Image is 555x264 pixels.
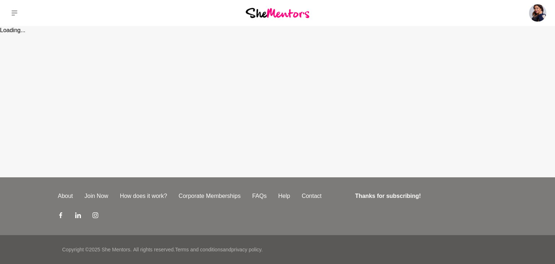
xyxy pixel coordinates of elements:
[114,192,173,200] a: How does it work?
[231,247,261,252] a: privacy policy
[296,192,327,200] a: Contact
[92,212,98,221] a: Instagram
[133,246,262,254] p: All rights reserved. and .
[175,247,223,252] a: Terms and conditions
[75,212,81,221] a: LinkedIn
[58,212,64,221] a: Facebook
[272,192,296,200] a: Help
[246,192,272,200] a: FAQs
[79,192,114,200] a: Join Now
[62,246,132,254] p: Copyright © 2025 She Mentors .
[246,8,309,18] img: She Mentors Logo
[529,4,546,22] img: Richa Joshi
[173,192,246,200] a: Corporate Memberships
[355,192,493,200] h4: Thanks for subscribing!
[52,192,79,200] a: About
